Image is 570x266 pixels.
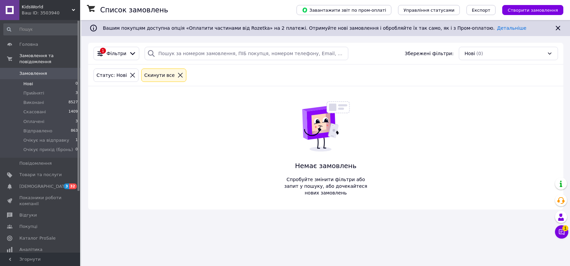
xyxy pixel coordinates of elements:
[23,81,33,87] span: Нові
[466,5,496,15] button: Експорт
[19,41,38,47] span: Головна
[19,224,37,230] span: Покупці
[69,183,77,189] span: 32
[19,212,37,218] span: Відгуки
[23,128,52,134] span: Відправлено
[22,4,72,10] span: KidsWorld
[19,183,69,189] span: [DEMOGRAPHIC_DATA]
[75,147,78,153] span: 0
[68,100,78,106] span: 8527
[19,247,42,253] span: Аналітика
[23,137,69,143] span: Очікує на відправку
[19,235,55,241] span: Каталог ProSale
[23,119,44,125] span: Оплачені
[302,7,386,13] span: Завантажити звіт по пром-оплаті
[95,72,128,79] div: Статус: Нові
[75,81,78,87] span: 0
[398,5,460,15] button: Управління статусами
[145,47,348,60] input: Пошук за номером замовлення, ПІБ покупця, номером телефону, Email, номером накладної
[555,225,568,239] button: Чат з покупцем1
[19,53,80,65] span: Замовлення та повідомлення
[297,5,391,15] button: Завантажити звіт по пром-оплаті
[68,109,78,115] span: 1409
[464,50,475,57] span: Нові
[19,195,62,207] span: Показники роботи компанії
[403,8,454,13] span: Управління статусами
[508,8,558,13] span: Створити замовлення
[19,71,47,77] span: Замовлення
[75,137,78,143] span: 1
[3,23,78,35] input: Пошук
[562,225,568,231] span: 1
[22,10,80,16] div: Ваш ID: 3503940
[23,100,44,106] span: Виконані
[19,172,62,178] span: Товари та послуги
[75,90,78,96] span: 3
[100,6,168,14] h1: Список замовлень
[71,128,78,134] span: 863
[497,25,527,31] a: Детальніше
[282,161,370,171] span: Немає замовлень
[64,183,69,189] span: 3
[472,8,491,13] span: Експорт
[282,176,370,196] span: Спробуйте змінити фільтри або запит у пошуку, або дочекайтеся нових замовлень
[75,119,78,125] span: 3
[502,5,563,15] button: Створити замовлення
[23,109,46,115] span: Скасовані
[496,7,563,12] a: Створити замовлення
[107,50,126,57] span: Фільтри
[143,72,176,79] div: Cкинути все
[477,51,483,56] span: (0)
[19,160,52,166] span: Повідомлення
[23,90,44,96] span: Прийняті
[405,50,453,57] span: Збережені фільтри:
[23,147,73,153] span: Очікує прихід (бронь)
[103,25,526,31] span: Вашим покупцям доступна опція «Оплатити частинами від Rozetka» на 2 платежі. Отримуйте нові замов...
